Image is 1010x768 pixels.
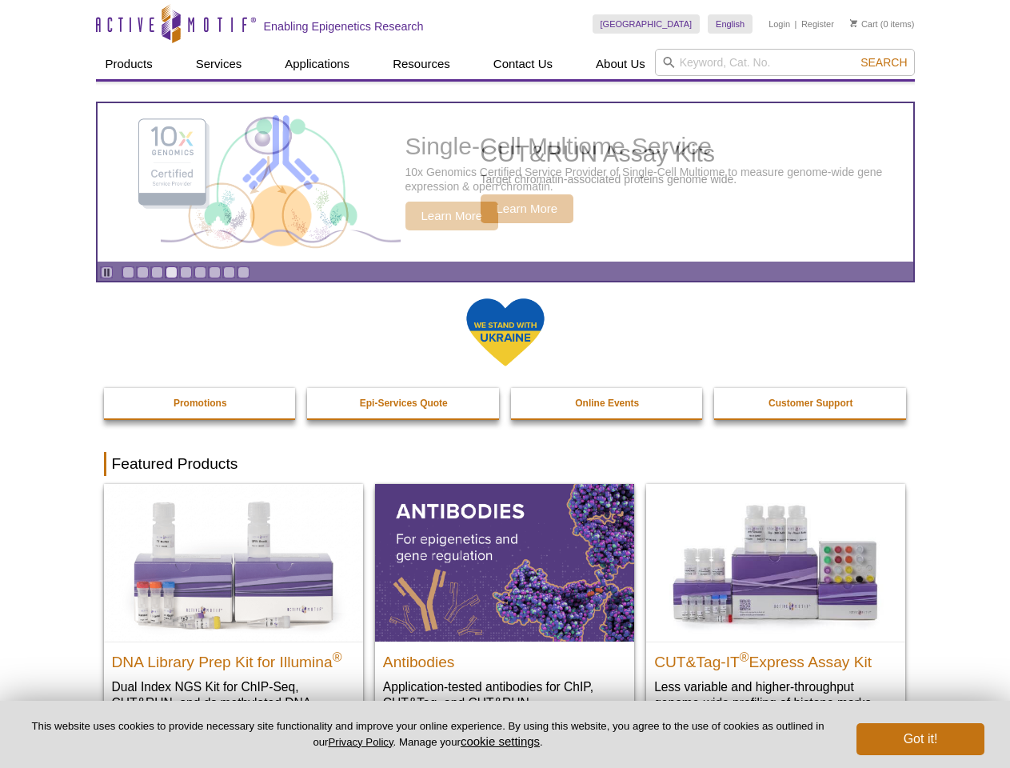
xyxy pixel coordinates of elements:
[801,18,834,30] a: Register
[264,19,424,34] h2: Enabling Epigenetics Research
[112,646,355,670] h2: DNA Library Prep Kit for Illumina
[646,484,905,726] a: CUT&Tag-IT® Express Assay Kit CUT&Tag-IT®Express Assay Kit Less variable and higher-throughput ge...
[166,266,178,278] a: Go to slide 4
[575,398,639,409] strong: Online Events
[383,646,626,670] h2: Antibodies
[104,388,297,418] a: Promotions
[151,266,163,278] a: Go to slide 3
[223,266,235,278] a: Go to slide 8
[209,266,221,278] a: Go to slide 7
[714,388,908,418] a: Customer Support
[307,388,501,418] a: Epi-Services Quote
[137,266,149,278] a: Go to slide 2
[333,650,342,663] sup: ®
[850,14,915,34] li: (0 items)
[104,452,907,476] h2: Featured Products
[122,266,134,278] a: Go to slide 1
[465,297,545,368] img: We Stand With Ukraine
[850,18,878,30] a: Cart
[186,49,252,79] a: Services
[375,484,634,641] img: All Antibodies
[511,388,705,418] a: Online Events
[238,266,250,278] a: Go to slide 9
[161,110,401,256] img: CUT&RUN Assay Kits
[654,646,897,670] h2: CUT&Tag-IT Express Assay Kit
[180,266,192,278] a: Go to slide 5
[275,49,359,79] a: Applications
[194,266,206,278] a: Go to slide 6
[481,172,737,186] p: Target chromatin-associated proteins genome wide.
[768,18,790,30] a: Login
[104,484,363,641] img: DNA Library Prep Kit for Illumina
[593,14,701,34] a: [GEOGRAPHIC_DATA]
[586,49,655,79] a: About Us
[98,103,913,262] article: CUT&RUN Assay Kits
[461,734,540,748] button: cookie settings
[795,14,797,34] li: |
[383,678,626,711] p: Application-tested antibodies for ChIP, CUT&Tag, and CUT&RUN.
[112,678,355,727] p: Dual Index NGS Kit for ChIP-Seq, CUT&RUN, and ds methylated DNA assays.
[26,719,830,750] p: This website uses cookies to provide necessary site functionality and improve your online experie...
[708,14,753,34] a: English
[104,484,363,742] a: DNA Library Prep Kit for Illumina DNA Library Prep Kit for Illumina® Dual Index NGS Kit for ChIP-...
[383,49,460,79] a: Resources
[98,103,913,262] a: CUT&RUN Assay Kits CUT&RUN Assay Kits Target chromatin-associated proteins genome wide. Learn More
[360,398,448,409] strong: Epi-Services Quote
[860,56,907,69] span: Search
[481,142,737,166] h2: CUT&RUN Assay Kits
[174,398,227,409] strong: Promotions
[375,484,634,726] a: All Antibodies Antibodies Application-tested antibodies for ChIP, CUT&Tag, and CUT&RUN.
[768,398,852,409] strong: Customer Support
[96,49,162,79] a: Products
[484,49,562,79] a: Contact Us
[850,19,857,27] img: Your Cart
[646,484,905,641] img: CUT&Tag-IT® Express Assay Kit
[328,736,393,748] a: Privacy Policy
[101,266,113,278] a: Toggle autoplay
[654,678,897,711] p: Less variable and higher-throughput genome-wide profiling of histone marks​.
[740,650,749,663] sup: ®
[856,55,912,70] button: Search
[655,49,915,76] input: Keyword, Cat. No.
[856,723,984,755] button: Got it!
[481,194,574,223] span: Learn More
